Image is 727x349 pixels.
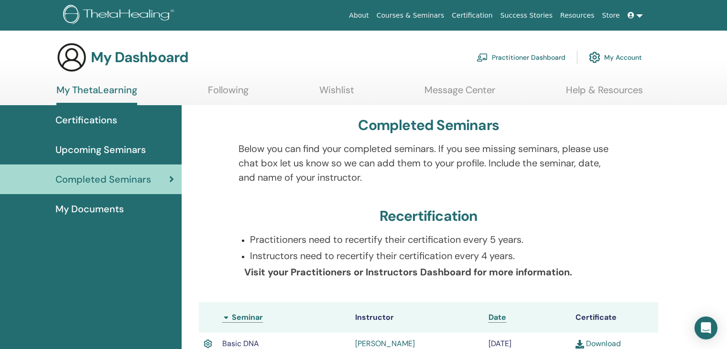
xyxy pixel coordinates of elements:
[91,49,188,66] h3: My Dashboard
[55,142,146,157] span: Upcoming Seminars
[55,113,117,127] span: Certifications
[355,338,415,349] a: [PERSON_NAME]
[350,302,484,333] th: Instructor
[250,232,619,247] p: Practitioners need to recertify their certification every 5 years.
[55,202,124,216] span: My Documents
[208,84,249,103] a: Following
[319,84,354,103] a: Wishlist
[488,312,506,323] a: Date
[222,338,259,349] span: Basic DNA
[358,117,499,134] h3: Completed Seminars
[571,302,658,333] th: Certificate
[566,84,643,103] a: Help & Resources
[556,7,598,24] a: Resources
[373,7,448,24] a: Courses & Seminars
[345,7,372,24] a: About
[477,47,565,68] a: Practitioner Dashboard
[477,53,488,62] img: chalkboard-teacher.svg
[244,266,572,278] b: Visit your Practitioners or Instructors Dashboard for more information.
[56,42,87,73] img: generic-user-icon.jpg
[380,207,478,225] h3: Recertification
[55,172,151,186] span: Completed Seminars
[63,5,177,26] img: logo.png
[239,142,619,185] p: Below you can find your completed seminars. If you see missing seminars, please use chat box let ...
[448,7,496,24] a: Certification
[598,7,624,24] a: Store
[589,49,600,65] img: cog.svg
[250,249,619,263] p: Instructors need to recertify their certification every 4 years.
[575,338,621,349] a: Download
[694,316,717,339] div: Open Intercom Messenger
[497,7,556,24] a: Success Stories
[488,312,506,322] span: Date
[424,84,495,103] a: Message Center
[575,340,584,349] img: download.svg
[56,84,137,105] a: My ThetaLearning
[589,47,642,68] a: My Account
